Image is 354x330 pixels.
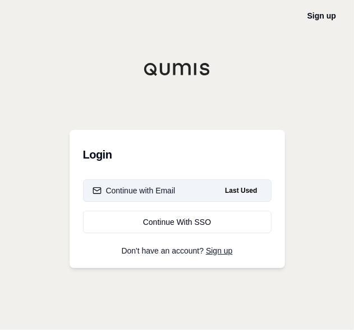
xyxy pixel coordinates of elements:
[83,143,272,166] h3: Login
[83,211,272,233] a: Continue With SSO
[220,184,261,197] span: Last Used
[144,62,211,76] img: Qumis
[93,216,262,228] div: Continue With SSO
[83,179,272,202] button: Continue with EmailLast Used
[83,247,272,255] p: Don't have an account?
[206,246,232,255] a: Sign up
[307,11,336,20] a: Sign up
[93,185,176,196] div: Continue with Email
